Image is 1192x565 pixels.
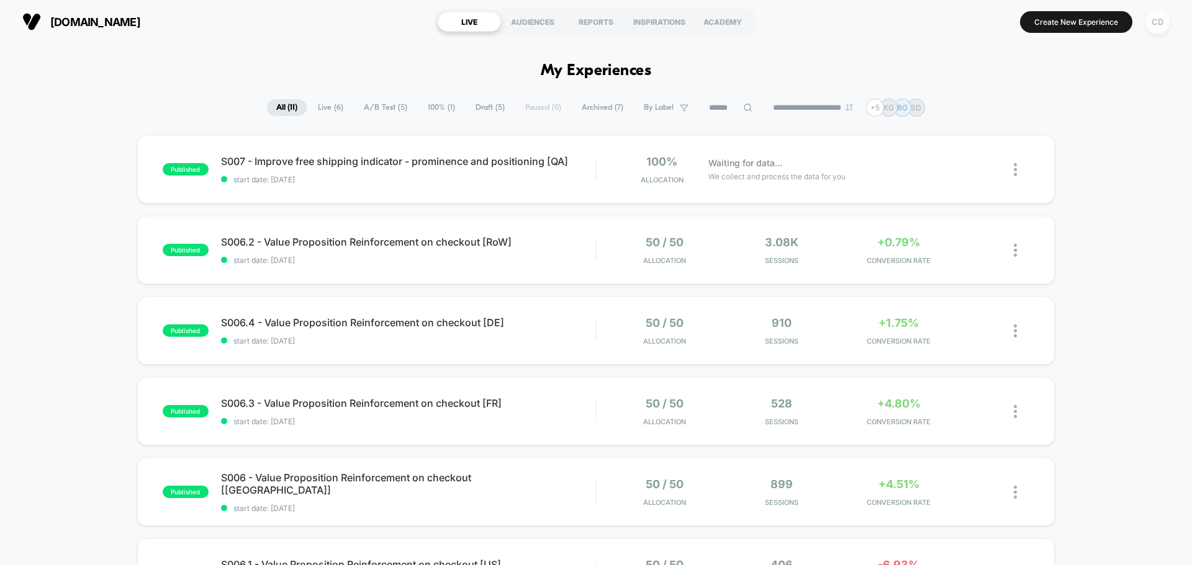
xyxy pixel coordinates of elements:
[163,244,209,256] span: published
[438,12,501,32] div: LIVE
[843,498,954,507] span: CONVERSION RATE
[843,417,954,426] span: CONVERSION RATE
[221,336,595,345] span: start date: [DATE]
[1145,10,1170,34] div: CD
[564,12,628,32] div: REPORTS
[883,103,894,112] p: KG
[897,103,908,112] p: BG
[646,155,677,168] span: 100%
[646,236,684,249] span: 50 / 50
[878,316,919,329] span: +1.75%
[466,99,514,116] span: Draft ( 5 )
[846,104,853,111] img: end
[221,155,595,167] span: S007 - Improve free shipping indicator - prominence and positioning [QA]
[221,175,595,184] span: start date: [DATE]
[708,171,846,182] span: We collect and process the data for you
[221,316,595,329] span: S006.4 - Value Proposition Reinforcement on checkout [DE]
[646,316,684,329] span: 50 / 50
[221,397,595,409] span: S006.3 - Value Proposition Reinforcement on checkout [FR]
[267,99,307,116] span: All ( 11 )
[641,176,684,184] span: Allocation
[1142,9,1173,35] button: CD
[726,417,838,426] span: Sessions
[1014,405,1017,418] img: close
[221,471,595,496] span: S006 - Value Proposition Reinforcement on checkout [[GEOGRAPHIC_DATA]]
[1020,11,1132,33] button: Create New Experience
[163,324,209,337] span: published
[221,236,595,248] span: S006.2 - Value Proposition Reinforcement on checkout [RoW]
[354,99,417,116] span: A/B Test ( 5 )
[866,99,884,117] div: + 5
[628,12,691,32] div: INSPIRATIONS
[691,12,754,32] div: ACADEMY
[646,478,684,491] span: 50 / 50
[726,256,838,265] span: Sessions
[50,16,140,29] span: [DOMAIN_NAME]
[877,236,920,249] span: +0.79%
[877,397,921,410] span: +4.80%
[772,316,792,329] span: 910
[643,337,686,345] span: Allocation
[765,236,798,249] span: 3.08k
[541,62,652,80] h1: My Experiences
[708,156,782,170] span: Waiting for data...
[163,486,209,498] span: published
[19,12,144,32] button: [DOMAIN_NAME]
[843,256,954,265] span: CONVERSION RATE
[221,256,595,265] span: start date: [DATE]
[878,478,919,491] span: +4.51%
[911,103,921,112] p: SD
[1014,163,1017,176] img: close
[163,405,209,417] span: published
[770,478,793,491] span: 899
[726,337,838,345] span: Sessions
[643,256,686,265] span: Allocation
[309,99,353,116] span: Live ( 6 )
[1014,324,1017,337] img: close
[726,498,838,507] span: Sessions
[1014,244,1017,257] img: close
[1014,486,1017,499] img: close
[501,12,564,32] div: AUDIENCES
[22,12,41,31] img: Visually logo
[843,337,954,345] span: CONVERSION RATE
[643,498,686,507] span: Allocation
[644,103,674,112] span: By Label
[643,417,686,426] span: Allocation
[646,397,684,410] span: 50 / 50
[221,417,595,426] span: start date: [DATE]
[771,397,792,410] span: 528
[221,504,595,513] span: start date: [DATE]
[418,99,464,116] span: 100% ( 1 )
[572,99,633,116] span: Archived ( 7 )
[163,163,209,176] span: published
